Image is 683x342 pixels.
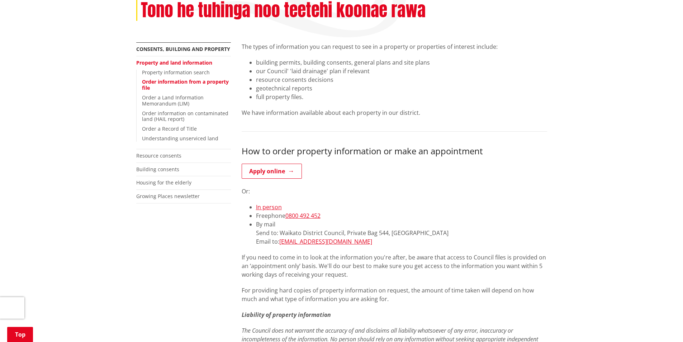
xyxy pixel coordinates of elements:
a: Property and land information [136,59,212,66]
p: Or: [242,187,547,196]
a: Property information search [142,69,210,76]
p: For providing hard copies of property information on request, the amount of time taken will depen... [242,286,547,303]
a: [EMAIL_ADDRESS][DOMAIN_NAME] [279,238,372,245]
p: The types of information you can request to see in a property or properties of interest include: [242,42,547,51]
p: If you need to come in to look at the information you're after, be aware that access to Council f... [242,253,547,279]
a: Building consents [136,166,179,173]
li: building permits, building consents, general plans and site plans [256,58,547,67]
h3: How to order property information or make an appointment [242,146,547,156]
li: our Council' 'laid drainage' plan if relevant [256,67,547,75]
a: Order a Record of Title [142,125,197,132]
a: Consents, building and property [136,46,230,52]
iframe: Messenger Launcher [650,312,676,338]
li: geotechnical reports [256,84,547,93]
a: Growing Places newsletter [136,193,200,200]
a: In person [256,203,282,211]
a: Order information from a property file [142,78,229,91]
li: resource consents decisions [256,75,547,84]
a: Housing for the elderly [136,179,191,186]
a: Apply online [242,164,302,179]
a: Order a Land Information Memorandum (LIM) [142,94,204,107]
a: Order information on contaminated land (HAIL report) [142,110,228,123]
a: Top [7,327,33,342]
a: Resource consents [136,152,181,159]
li: full property files. [256,93,547,101]
li: Freephone [256,211,547,220]
p: We have information available about each property in our district. [242,108,547,117]
a: Understanding unserviced land [142,135,218,142]
li: By mail Send to: Waikato District Council, Private Bag 544, [GEOGRAPHIC_DATA] Email to: [256,220,547,246]
a: 0800 492 452 [285,212,321,220]
em: Liability of property information [242,311,331,319]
